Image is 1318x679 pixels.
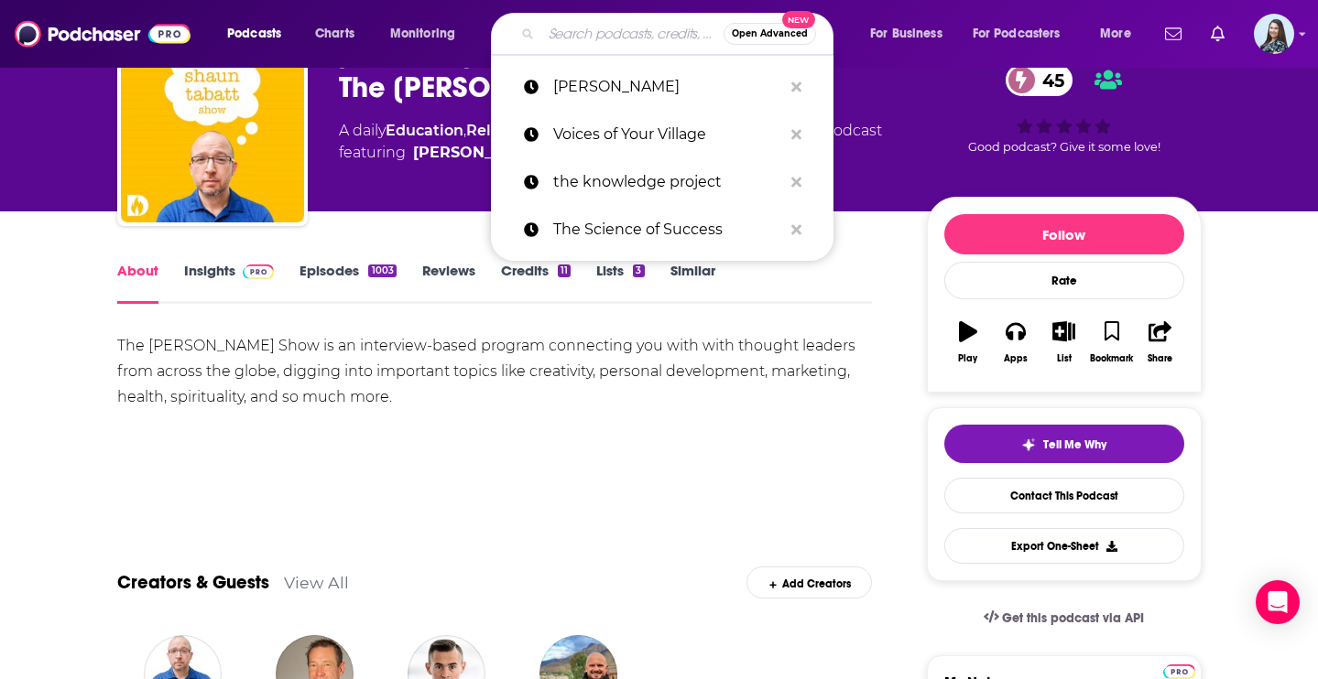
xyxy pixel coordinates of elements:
[491,63,833,111] a: [PERSON_NAME]
[558,264,571,277] div: 11
[724,23,816,45] button: Open AdvancedNew
[491,206,833,253] a: The Science of Success
[870,21,942,47] span: For Business
[1148,353,1172,364] div: Share
[541,19,724,48] input: Search podcasts, credits, & more...
[315,21,354,47] span: Charts
[300,262,396,304] a: Episodes1003
[553,63,782,111] p: Shaun Tabatt
[670,262,715,304] a: Similar
[15,16,191,51] img: Podchaser - Follow, Share and Rate Podcasts
[958,353,977,364] div: Play
[1163,664,1195,679] img: Podchaser Pro
[303,19,365,48] a: Charts
[633,264,644,277] div: 3
[782,11,815,28] span: New
[1204,18,1232,49] a: Show notifications dropdown
[390,21,455,47] span: Monitoring
[1002,610,1144,626] span: Get this podcast via API
[1040,309,1087,375] button: List
[508,13,851,55] div: Search podcasts, credits, & more...
[969,596,1160,641] a: Get this podcast via API
[413,142,544,164] a: Shaun Tabatt
[1021,437,1036,452] img: tell me why sparkle
[1043,437,1106,452] span: Tell Me Why
[944,528,1184,564] button: Export One-Sheet
[339,120,882,164] div: A daily podcast
[117,262,158,304] a: About
[117,571,269,594] a: Creators & Guests
[1087,19,1154,48] button: open menu
[927,52,1202,166] div: 45Good podcast? Give it some love!
[214,19,305,48] button: open menu
[1158,18,1189,49] a: Show notifications dropdown
[117,333,873,410] div: The [PERSON_NAME] Show is an interview-based program connecting you with with thought leaders fro...
[243,264,275,279] img: Podchaser Pro
[386,122,463,139] a: Education
[227,21,281,47] span: Podcasts
[1256,580,1300,624] div: Open Intercom Messenger
[732,29,808,38] span: Open Advanced
[1100,21,1131,47] span: More
[1024,64,1073,96] span: 45
[491,111,833,158] a: Voices of Your Village
[553,206,782,253] p: The Science of Success
[1254,14,1294,54] span: Logged in as brookefortierpr
[944,478,1184,513] a: Contact This Podcast
[368,264,396,277] div: 1003
[1254,14,1294,54] img: User Profile
[553,158,782,206] p: the knowledge project
[1136,309,1183,375] button: Share
[422,262,475,304] a: Reviews
[184,262,275,304] a: InsightsPodchaser Pro
[553,111,782,158] p: Voices of Your Village
[596,262,644,304] a: Lists3
[377,19,479,48] button: open menu
[1004,353,1028,364] div: Apps
[1057,353,1072,364] div: List
[491,158,833,206] a: the knowledge project
[1088,309,1136,375] button: Bookmark
[466,122,529,139] a: Religion
[992,309,1040,375] button: Apps
[284,573,349,592] a: View All
[121,39,304,222] img: The Shaun Tabatt Show
[961,19,1087,48] button: open menu
[746,566,872,598] div: Add Creators
[1090,353,1133,364] div: Bookmark
[463,122,466,139] span: ,
[857,19,965,48] button: open menu
[944,425,1184,463] button: tell me why sparkleTell Me Why
[1006,64,1073,96] a: 45
[1254,14,1294,54] button: Show profile menu
[501,262,571,304] a: Credits11
[973,21,1061,47] span: For Podcasters
[339,142,882,164] span: featuring
[968,140,1160,154] span: Good podcast? Give it some love!
[944,309,992,375] button: Play
[1163,662,1195,679] a: Pro website
[944,262,1184,299] div: Rate
[944,214,1184,254] button: Follow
